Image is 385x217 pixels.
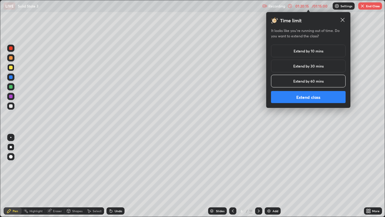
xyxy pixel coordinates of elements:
[53,209,62,212] div: Eraser
[239,209,245,213] div: 6
[360,4,365,8] img: end-class-cross
[280,17,302,24] h3: Time limit
[246,209,248,213] div: /
[334,4,339,8] img: class-settings-icons
[293,78,324,84] h5: Extend by 60 mins
[271,28,346,39] h5: It looks like you’re running out of time. Do you want to extend the class?
[340,5,352,8] p: Settings
[262,4,267,8] img: recording.375f2c34.svg
[358,2,382,10] button: End Class
[18,4,38,8] p: Solid State 3
[266,209,271,213] img: add-slide-button
[93,209,102,212] div: Select
[5,4,14,8] p: LIVE
[293,63,324,69] h5: Extend by 30 mins
[268,4,285,8] p: Recording
[372,209,380,212] div: More
[273,209,278,212] div: Add
[249,208,253,214] div: 11
[29,209,43,212] div: Highlight
[310,4,329,8] div: / 01:15:00
[72,209,82,212] div: Shapes
[294,48,323,54] h5: Extend by 10 mins
[294,4,310,8] div: 01:20:15
[216,209,224,212] div: Slides
[115,209,122,212] div: Undo
[13,209,18,212] div: Pen
[271,91,346,103] button: Extend class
